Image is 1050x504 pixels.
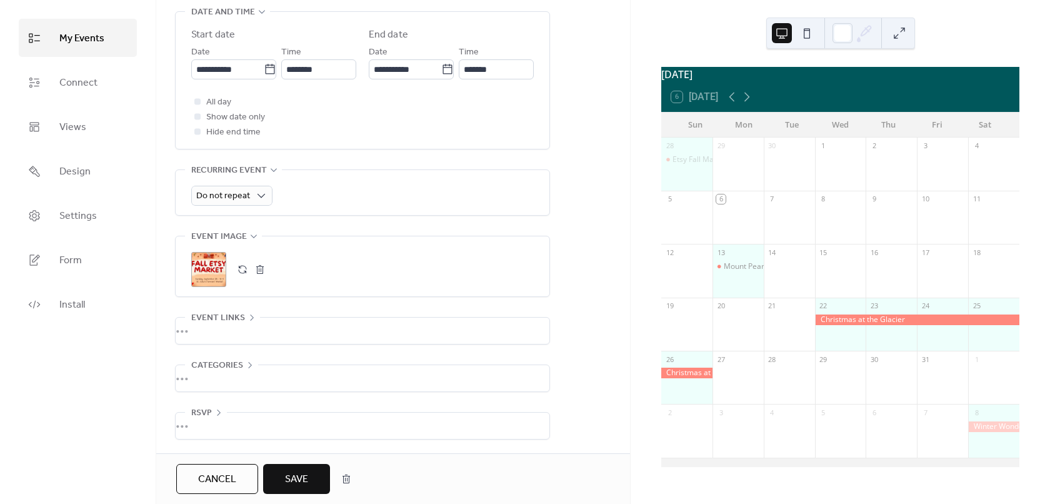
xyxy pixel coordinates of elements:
button: Save [263,464,330,494]
span: Time [459,45,479,60]
div: 6 [716,194,726,204]
span: Date [191,45,210,60]
div: Mount Pearl Fall Fair [712,261,764,272]
div: 28 [767,355,777,364]
div: 22 [819,301,828,311]
div: 11 [972,194,981,204]
span: Event image [191,229,247,244]
a: My Events [19,19,137,57]
div: ••• [176,365,549,391]
span: Do not repeat [196,188,250,204]
div: 23 [869,301,879,311]
span: Date [369,45,387,60]
span: Date and time [191,5,255,20]
button: Cancel [176,464,258,494]
div: 28 [665,141,674,151]
div: 26 [665,355,674,364]
div: [DATE] [661,67,1019,82]
div: 3 [716,408,726,417]
div: 4 [972,141,981,151]
span: Cancel [198,472,236,487]
div: Mount Pearl Fall Fair [724,261,795,272]
div: Thu [864,113,912,138]
div: 8 [972,408,981,417]
div: 16 [869,248,879,257]
div: 1 [819,141,828,151]
div: 17 [921,248,930,257]
div: 27 [716,355,726,364]
div: 29 [819,355,828,364]
div: 18 [972,248,981,257]
div: 24 [921,301,930,311]
div: 31 [921,355,930,364]
div: End date [369,28,408,43]
span: My Events [59,29,104,48]
span: Hide end time [206,125,261,140]
div: Tue [768,113,816,138]
div: 4 [767,408,777,417]
a: Design [19,152,137,190]
span: Save [285,472,308,487]
div: Fri [912,113,961,138]
div: 3 [921,141,930,151]
div: 29 [716,141,726,151]
div: Sat [961,113,1009,138]
a: Settings [19,196,137,234]
div: 1 [972,355,981,364]
span: Connect [59,73,97,93]
div: Christmas at the Glacier [815,315,1019,325]
span: Show date only [206,110,265,125]
div: Sun [671,113,719,138]
span: Time [281,45,301,60]
div: 25 [972,301,981,311]
div: 30 [767,141,777,151]
span: Install [59,295,85,315]
div: Start date [191,28,235,43]
div: Mon [719,113,767,138]
div: 5 [819,408,828,417]
a: Connect [19,63,137,101]
div: Christmas at the Glacier [661,368,712,378]
span: Settings [59,206,97,226]
div: ; [191,252,226,287]
span: Categories [191,358,243,373]
div: 6 [869,408,879,417]
div: 10 [921,194,930,204]
div: 8 [819,194,828,204]
span: Event links [191,311,245,326]
div: 7 [921,408,930,417]
div: 2 [665,408,674,417]
a: Views [19,108,137,146]
a: Form [19,241,137,279]
div: 19 [665,301,674,311]
span: Views [59,118,86,137]
div: 12 [665,248,674,257]
span: RSVP [191,406,212,421]
span: Form [59,251,82,270]
div: ••• [176,318,549,344]
div: 21 [767,301,777,311]
span: Design [59,162,91,181]
div: 20 [716,301,726,311]
div: 14 [767,248,777,257]
div: 30 [869,355,879,364]
div: 7 [767,194,777,204]
span: All day [206,95,231,110]
div: ••• [176,413,549,439]
a: Install [19,285,137,323]
div: 9 [869,194,879,204]
div: Wed [816,113,864,138]
span: Recurring event [191,163,267,178]
div: 15 [819,248,828,257]
div: 5 [665,194,674,204]
div: 2 [869,141,879,151]
div: Etsy Fall Market [661,154,712,165]
div: 13 [716,248,726,257]
div: Winter Wonderland Market [968,421,1019,432]
div: Etsy Fall Market [672,154,727,165]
